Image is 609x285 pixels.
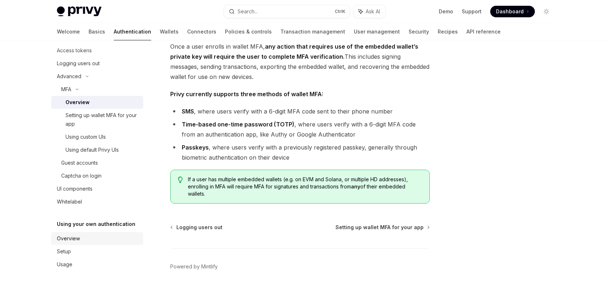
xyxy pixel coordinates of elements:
span: If a user has multiple embedded wallets (e.g. on EVM and Solana, or multiple HD addresses), enrol... [188,176,422,197]
a: Logging users out [51,57,143,70]
button: Ask AI [353,5,385,18]
div: Usage [57,260,72,269]
div: Using custom UIs [66,133,106,141]
a: Usage [51,258,143,271]
div: Advanced [57,72,81,81]
div: Overview [66,98,90,107]
a: Recipes [438,23,458,40]
a: Wallets [160,23,179,40]
h5: Using your own authentication [57,220,135,228]
div: Setup [57,247,71,256]
a: Basics [89,23,105,40]
a: Dashboard [490,6,535,17]
a: Powered by Mintlify [170,263,218,270]
div: Setting up wallet MFA for your app [66,111,139,128]
div: Guest accounts [61,159,98,167]
a: Setting up wallet MFA for your app [51,109,143,130]
a: Policies & controls [225,23,272,40]
svg: Tip [178,177,183,183]
a: Transaction management [280,23,345,40]
li: , where users verify with a 6-digit MFA code from an authentication app, like Authy or Google Aut... [170,119,430,139]
div: Search... [238,7,258,16]
a: Guest accounts [51,156,143,169]
strong: any [351,183,360,190]
div: Whitelabel [57,197,82,206]
div: UI components [57,184,93,193]
strong: Privy currently supports three methods of wallet MFA: [170,90,323,98]
a: Authentication [114,23,151,40]
strong: any action that requires use of the embedded wallet’s private key will require the user to comple... [170,43,418,60]
span: Ask AI [366,8,380,15]
div: Logging users out [57,59,100,68]
div: Overview [57,234,80,243]
a: Using custom UIs [51,130,143,143]
span: Ctrl K [335,9,346,14]
img: light logo [57,6,101,17]
a: UI components [51,182,143,195]
li: , where users verify with a 6-digit MFA code sent to their phone number [170,106,430,116]
div: Captcha on login [61,172,101,180]
a: Security [409,23,429,40]
div: Using default Privy UIs [66,146,119,154]
a: Captcha on login [51,169,143,182]
span: Dashboard [496,8,524,15]
a: Overview [51,232,143,245]
a: Whitelabel [51,195,143,208]
a: Setting up wallet MFA for your app [335,224,429,231]
span: Once a user enrolls in wallet MFA, This includes signing messages, sending transactions, exportin... [170,41,430,82]
span: Setting up wallet MFA for your app [335,224,424,231]
a: Setup [51,245,143,258]
span: Logging users out [176,224,222,231]
div: MFA [61,85,71,94]
a: User management [354,23,400,40]
strong: Passkeys [182,144,209,151]
button: Search...CtrlK [224,5,350,18]
a: Connectors [187,23,216,40]
a: Overview [51,96,143,109]
a: Demo [439,8,453,15]
strong: SMS [182,108,194,115]
button: Toggle dark mode [541,6,552,17]
a: API reference [466,23,501,40]
a: Logging users out [171,224,222,231]
strong: Time-based one-time password (TOTP) [182,121,294,128]
a: Using default Privy UIs [51,143,143,156]
a: Welcome [57,23,80,40]
li: , where users verify with a previously registered passkey, generally through biometric authentica... [170,142,430,162]
a: Support [462,8,482,15]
